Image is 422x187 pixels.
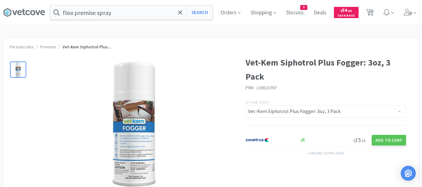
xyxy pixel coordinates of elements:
a: Parasiticides [10,44,34,50]
button: Search [187,5,213,20]
p: Other Sizes [246,99,406,105]
span: . 60 [347,9,352,13]
span: Vet-Kem Siphotrol Plus... [62,44,112,50]
span: 100520767 [256,85,277,91]
span: · [254,85,256,91]
input: Search by item, sku, manufacturer, ingredient, size... [50,5,213,20]
span: 15 [353,136,365,144]
button: Add to Cart [372,135,406,145]
span: $ [353,138,355,143]
div: Open Intercom Messenger [401,166,416,181]
span: 54 [340,7,352,13]
a: 22 [364,11,376,16]
span: 8 [300,5,307,10]
h1: Vet-Kem Siphotrol Plus Fogger: 3oz, 3 Pack [246,56,406,84]
a: PRN [246,85,253,91]
a: Discuss8 [284,10,306,16]
a: $54.60Cash Back [334,4,359,21]
a: Deals [311,10,329,16]
img: da9306eb3cf0419ab5dfa4cff3d4ec92_243332.jpeg [72,62,196,187]
span: $ [340,9,342,13]
button: +3more suppliers [304,149,347,158]
img: 77fca1acd8b6420a9015268ca798ef17_1.png [246,135,269,145]
span: Cash Back [338,14,355,18]
span: . 15 [361,138,365,143]
a: Premise [40,44,56,50]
